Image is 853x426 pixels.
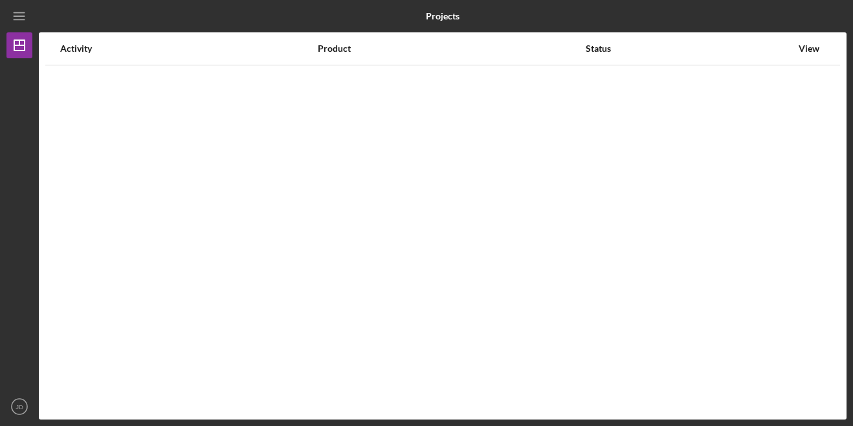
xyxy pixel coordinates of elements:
[6,394,32,420] button: JD
[426,11,460,21] b: Projects
[586,43,792,54] div: Status
[793,43,825,54] div: View
[16,403,23,410] text: JD
[60,43,316,54] div: Activity
[318,43,584,54] div: Product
